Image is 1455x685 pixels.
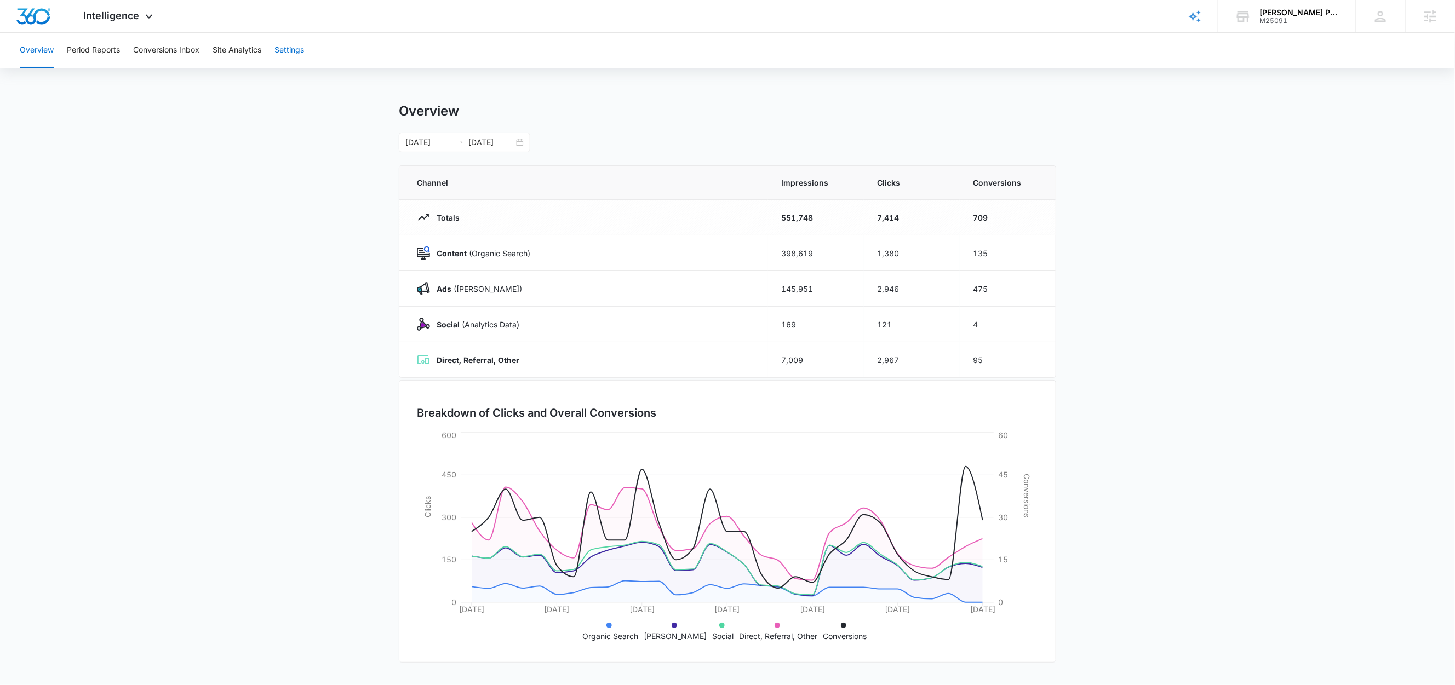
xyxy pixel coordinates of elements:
p: Organic Search [582,630,638,642]
img: Social [417,318,430,331]
strong: Social [437,320,460,329]
p: (Organic Search) [430,247,530,259]
tspan: [DATE] [715,605,740,614]
p: Direct, Referral, Other [739,630,817,642]
div: account name [1259,8,1339,17]
h3: Breakdown of Clicks and Overall Conversions [417,405,656,421]
img: Content [417,246,430,260]
p: Conversions [823,630,867,642]
button: Overview [20,33,54,68]
tspan: [DATE] [459,605,484,614]
td: 398,619 [768,235,864,271]
tspan: 15 [998,555,1008,564]
tspan: 150 [442,555,456,564]
td: 1,380 [864,235,960,271]
tspan: [DATE] [885,605,910,614]
tspan: [DATE] [800,605,825,614]
td: 7,414 [864,200,960,235]
p: Totals [430,212,460,223]
tspan: 0 [998,597,1003,607]
h1: Overview [399,103,459,119]
strong: Direct, Referral, Other [437,355,519,365]
td: 2,967 [864,342,960,378]
p: ([PERSON_NAME]) [430,283,522,295]
p: (Analytics Data) [430,319,519,330]
tspan: 0 [451,597,456,607]
tspan: 600 [442,430,456,440]
tspan: 450 [442,470,456,479]
span: Conversions [973,177,1038,188]
td: 709 [960,200,1056,235]
span: Impressions [781,177,851,188]
strong: Content [437,249,467,258]
span: Intelligence [84,10,140,21]
button: Settings [274,33,304,68]
tspan: Conversions [1022,474,1032,517]
tspan: 45 [998,470,1008,479]
button: Period Reports [67,33,120,68]
tspan: [DATE] [970,605,995,614]
td: 7,009 [768,342,864,378]
button: Site Analytics [213,33,261,68]
span: Channel [417,177,755,188]
tspan: 30 [998,513,1008,522]
tspan: [DATE] [629,605,655,614]
tspan: Clicks [423,496,432,517]
button: Conversions Inbox [133,33,199,68]
strong: Ads [437,284,451,293]
p: [PERSON_NAME] [644,630,707,642]
span: swap-right [455,138,464,147]
tspan: 60 [998,430,1008,440]
img: Ads [417,282,430,295]
span: Clicks [877,177,947,188]
td: 2,946 [864,271,960,307]
input: End date [468,136,514,148]
tspan: 300 [442,513,456,522]
td: 121 [864,307,960,342]
input: Start date [405,136,451,148]
td: 475 [960,271,1056,307]
td: 4 [960,307,1056,342]
td: 551,748 [768,200,864,235]
p: Social [712,630,734,642]
tspan: [DATE] [545,605,570,614]
div: account id [1259,17,1339,25]
td: 95 [960,342,1056,378]
td: 169 [768,307,864,342]
td: 135 [960,235,1056,271]
span: to [455,138,464,147]
td: 145,951 [768,271,864,307]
